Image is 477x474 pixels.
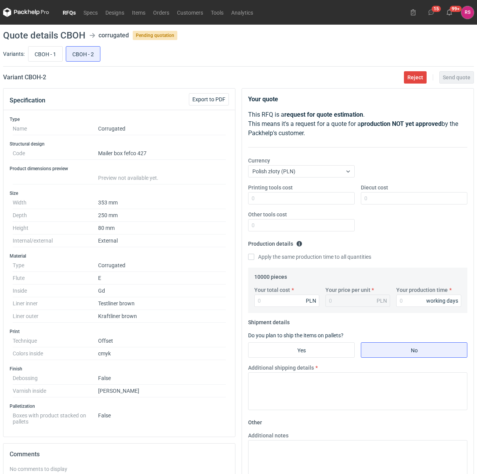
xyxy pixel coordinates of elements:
dt: Colors inside [13,347,98,360]
p: This RFQ is a . This means it's a request for a quote for a by the Packhelp's customer. [248,110,467,138]
dd: Testliner brown [98,297,226,310]
input: 0 [248,192,355,204]
div: PLN [377,297,387,305]
dd: Mailer box fefco 427 [98,147,226,160]
label: CBOH - 2 [66,46,100,62]
dt: Name [13,122,98,135]
span: Export to PDF [192,97,225,102]
strong: production NOT yet approved [361,120,442,127]
dd: cmyk [98,347,226,360]
legend: 10000 pieces [254,271,287,280]
label: Your production time [396,286,448,294]
label: Your total cost [254,286,290,294]
div: corrugated [98,31,129,40]
input: 0 [248,219,355,231]
h3: Finish [10,366,229,372]
dd: 250 mm [98,209,226,222]
dd: False [98,372,226,385]
div: No comments to display [10,465,229,473]
h3: Size [10,190,229,196]
dd: 80 mm [98,222,226,234]
label: Apply the same production time to all quantities [248,253,371,261]
legend: Production details [248,238,302,247]
h3: Material [10,253,229,259]
h2: Variant CBOH - 2 [3,73,46,82]
dt: Code [13,147,98,160]
dd: Corrugated [98,259,226,272]
div: working days [426,297,458,305]
dd: 353 mm [98,196,226,209]
dt: Type [13,259,98,272]
label: Printing tools cost [248,184,293,191]
dd: E [98,272,226,285]
dt: Liner inner [13,297,98,310]
legend: Shipment details [248,316,290,325]
a: RFQs [59,8,80,17]
input: 0 [396,295,461,307]
dd: Kraftliner brown [98,310,226,323]
dd: Gd [98,285,226,297]
label: Other tools cost [248,211,287,218]
a: Items [128,8,149,17]
label: Yes [248,342,355,358]
dt: Inside [13,285,98,297]
label: Diecut cost [361,184,388,191]
button: Specification [10,91,45,110]
dd: Corrugated [98,122,226,135]
button: Reject [404,71,427,84]
strong: Your quote [248,95,278,103]
input: 0 [254,295,319,307]
span: Polish złoty (PLN) [252,168,295,174]
dt: Debossing [13,372,98,385]
button: 15 [425,6,437,18]
span: Reject [407,75,423,80]
div: Rafał Stani [461,6,474,19]
dd: External [98,234,226,247]
label: CBOH - 1 [28,46,63,62]
label: Do you plan to ship the items on pallets? [248,332,344,338]
dt: Width [13,196,98,209]
dd: Offset [98,335,226,347]
dt: Technique [13,335,98,347]
button: 99+ [443,6,455,18]
dt: Depth [13,209,98,222]
div: PLN [306,297,316,305]
label: Variants: [3,50,25,58]
button: RS [461,6,474,19]
label: Currency [248,157,270,164]
h3: Print [10,328,229,335]
a: Analytics [227,8,257,17]
h3: Palletization [10,403,229,409]
legend: Other [248,416,262,425]
a: Tools [207,8,227,17]
label: No [361,342,467,358]
dt: Varnish inside [13,385,98,397]
button: Send quote [439,71,474,84]
span: Send quote [443,75,470,80]
h3: Product dimensions preview [10,166,229,172]
h3: Type [10,116,229,122]
a: Specs [80,8,102,17]
dd: [PERSON_NAME] [98,385,226,397]
dd: False [98,409,226,425]
span: Pending quotation [133,31,177,40]
dt: Internal/external [13,234,98,247]
dt: Height [13,222,98,234]
input: 0 [361,192,467,204]
a: Customers [173,8,207,17]
h2: Comments [10,450,229,459]
button: Export to PDF [189,93,229,106]
strong: request for quote estimation [284,111,363,118]
dt: Flute [13,272,98,285]
h3: Structural design [10,141,229,147]
label: Additional notes [248,432,289,439]
label: Additional shipping details [248,364,314,372]
h1: Quote details CBOH [3,31,85,40]
svg: Packhelp Pro [3,8,49,17]
label: Your price per unit [325,286,370,294]
dt: Liner outer [13,310,98,323]
dt: Boxes with product stacked on pallets [13,409,98,425]
span: Preview not available yet. [98,175,158,181]
a: Orders [149,8,173,17]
